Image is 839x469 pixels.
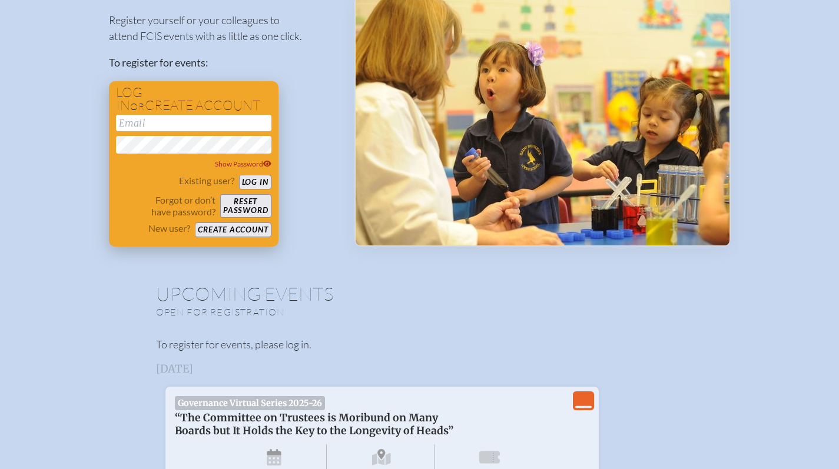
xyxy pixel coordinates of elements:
button: Log in [239,175,271,189]
p: To register for events: [109,55,336,71]
p: New user? [148,222,190,234]
h3: [DATE] [156,363,684,375]
span: Show Password [215,159,271,168]
p: Existing user? [179,175,234,187]
span: or [130,101,145,112]
p: To register for events, please log in. [156,337,684,352]
h1: Upcoming Events [156,284,684,303]
button: Resetpassword [220,194,271,218]
button: Create account [195,222,271,237]
span: “The Committee on Trustees is Moribund on Many Boards but It Holds the Key to the Longevity of He... [175,411,453,437]
h1: Log in create account [116,86,271,112]
p: Open for registration [156,306,467,318]
span: Governance Virtual Series 2025-26 [175,396,326,410]
p: Forgot or don’t have password? [116,194,216,218]
p: Register yourself or your colleagues to attend FCIS events with as little as one click. [109,12,336,44]
input: Email [116,115,271,131]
